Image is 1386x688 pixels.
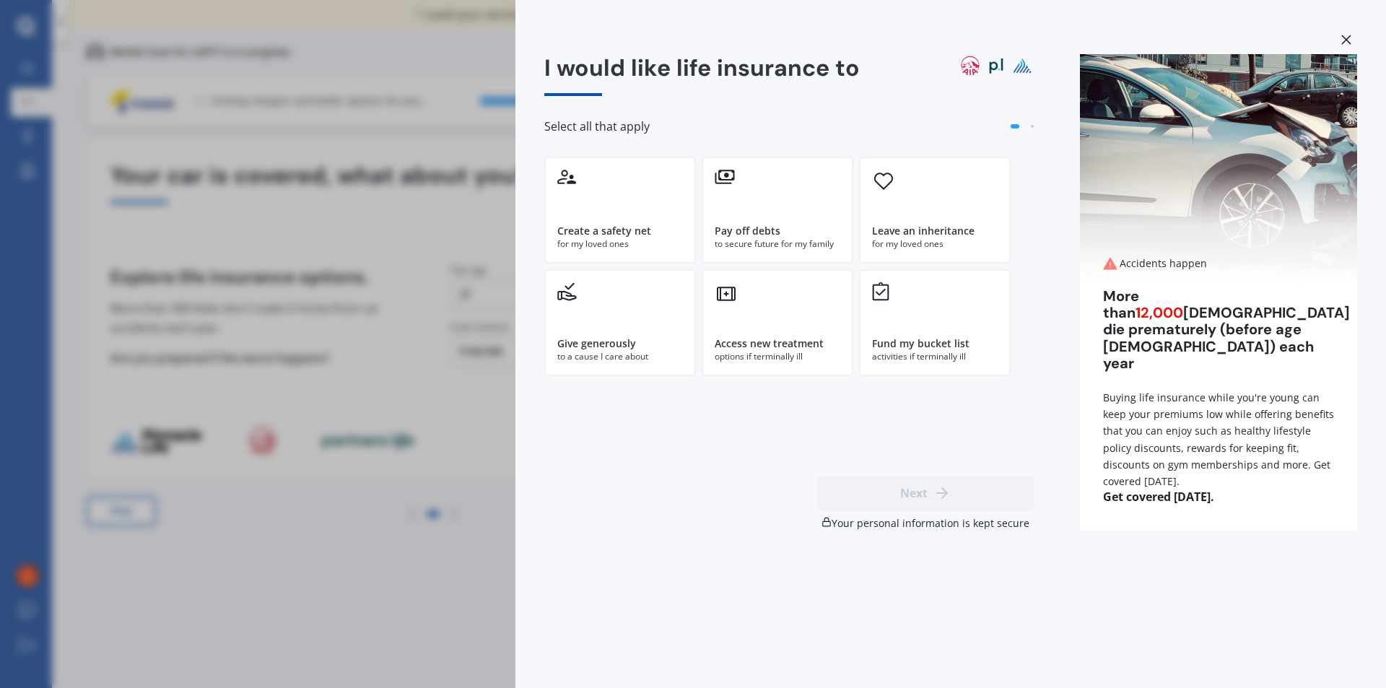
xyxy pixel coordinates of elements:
[872,238,998,251] div: for my loved ones
[557,238,683,251] div: for my loved ones
[817,476,1034,510] button: Next
[1011,54,1034,77] img: pinnacle life logo
[715,336,824,351] div: Access new treatment
[872,336,969,351] div: Fund my bucket list
[817,516,1034,531] div: Your personal information is kept secure
[544,53,860,83] span: I would like life insurance to
[557,224,651,238] div: Create a safety net
[1103,389,1334,489] div: Buying life insurance while you're young can keep your premiums low while offering benefits that ...
[1080,489,1357,504] span: Get covered [DATE].
[959,54,982,77] img: aia logo
[715,224,780,238] div: Pay off debts
[715,350,840,363] div: options if terminally ill
[1103,256,1334,271] div: Accidents happen
[557,350,683,363] div: to a cause I care about
[872,224,975,238] div: Leave an inheritance
[985,54,1008,77] img: partners life logo
[715,238,840,251] div: to secure future for my family
[872,350,998,363] div: activities if terminally ill
[1103,288,1334,372] div: More than [DEMOGRAPHIC_DATA] die prematurely (before age [DEMOGRAPHIC_DATA]) each year
[1136,303,1183,322] span: 12,000
[1080,54,1357,285] img: Accidents happen
[544,119,650,134] span: Select all that apply
[557,336,636,351] div: Give generously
